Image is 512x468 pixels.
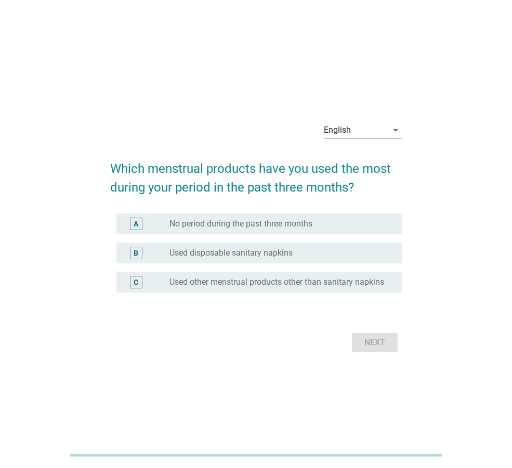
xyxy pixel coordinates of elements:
label: Used disposable sanitary napkins [169,248,293,258]
div: A [134,218,138,229]
div: B [134,247,138,258]
label: No period during the past three months [169,219,312,229]
h2: Which menstrual products have you used the most during your period in the past three months? [110,149,402,197]
div: C [134,276,138,287]
label: Used other menstrual products other than sanitary napkins [169,277,384,287]
i: arrow_drop_down [389,124,402,136]
div: English [324,125,351,135]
